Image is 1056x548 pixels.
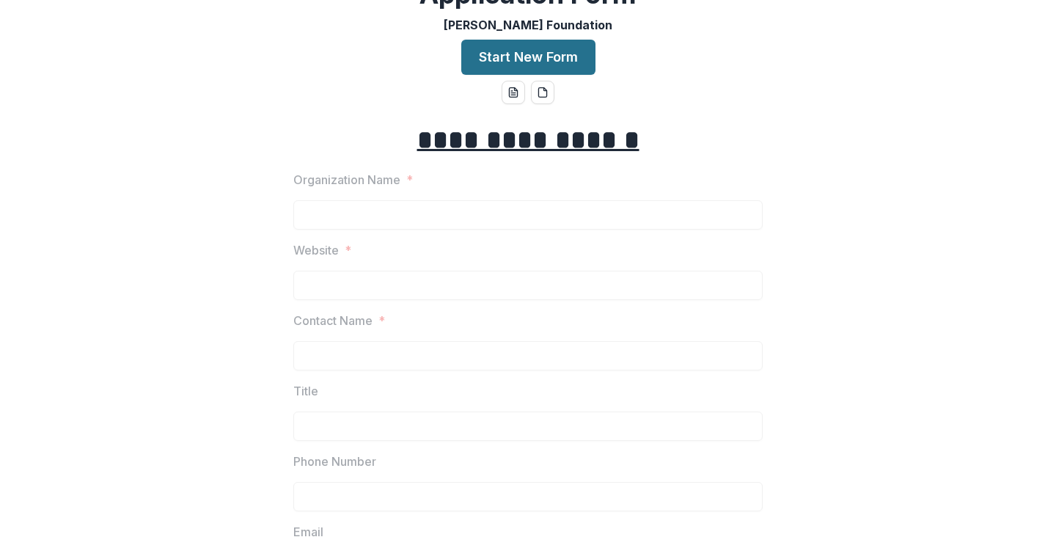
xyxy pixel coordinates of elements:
[293,312,373,329] p: Contact Name
[293,241,339,259] p: Website
[444,16,612,34] p: [PERSON_NAME] Foundation
[293,523,323,541] p: Email
[293,382,318,400] p: Title
[531,81,554,104] button: pdf-download
[502,81,525,104] button: word-download
[461,40,595,75] button: Start New Form
[293,171,400,189] p: Organization Name
[293,453,376,470] p: Phone Number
